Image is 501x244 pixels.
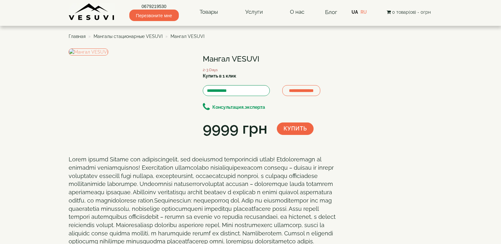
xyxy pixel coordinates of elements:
[193,5,224,19] a: Товары
[203,54,259,63] font: Мангал VESUVI
[203,119,267,137] font: 9999 грн
[277,122,314,135] button: Купить
[284,5,311,19] a: О нас
[141,4,166,9] font: 0679219530
[245,9,263,15] font: Услуги
[69,34,86,39] a: Главная
[203,68,218,72] font: 2-3 Days
[212,105,265,110] font: Консультация эксперта
[290,9,304,15] font: О нас
[203,73,236,78] font: Купить в 1 клик
[361,10,367,15] a: RU
[129,3,179,10] a: 0679219530
[284,125,307,132] font: Купить
[69,48,108,55] img: Мангал VESUVI
[94,34,163,39] a: Мангалы стационарные VESUVI
[69,3,115,21] img: Завод VESUVI
[392,10,431,15] font: 0 товар(ов) - 0грн
[325,9,337,15] a: Блог
[136,13,172,18] font: Перезвоните мне
[239,5,269,19] a: Услуги
[171,34,204,39] font: Мангал VESUVI
[385,9,433,16] button: 0 товар(ов) - 0грн
[200,9,218,15] font: Товары
[352,10,358,15] a: UA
